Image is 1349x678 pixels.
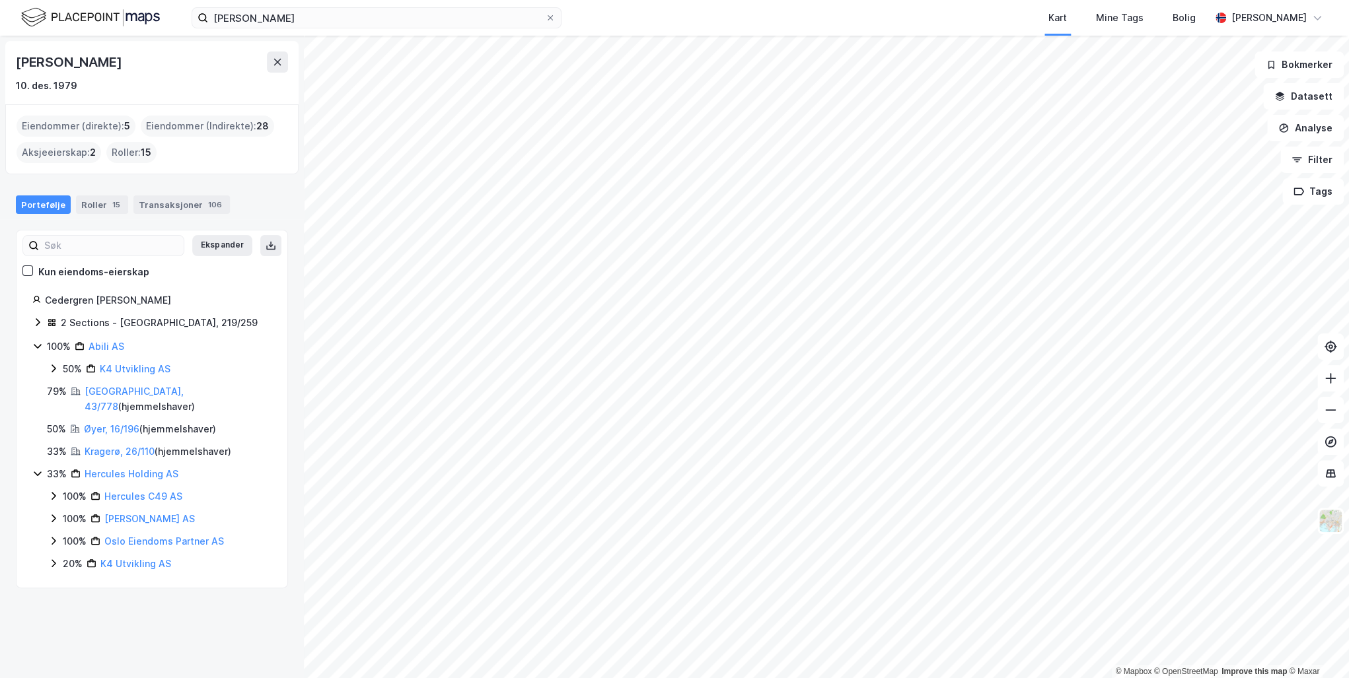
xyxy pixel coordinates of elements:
input: Søk [39,236,184,255]
div: Transaksjoner [133,195,230,214]
div: Roller : [106,142,157,163]
a: Hercules Holding AS [85,468,178,479]
div: [PERSON_NAME] [16,51,124,73]
button: Ekspander [192,235,252,256]
div: Eiendommer (direkte) : [17,116,135,137]
a: K4 Utvikling AS [100,558,171,569]
a: [GEOGRAPHIC_DATA], 43/778 [85,386,184,413]
div: Portefølje [16,195,71,214]
div: Kart [1048,10,1067,26]
a: Hercules C49 AS [104,491,182,502]
div: 79% [47,384,67,399]
div: 15 [110,198,123,211]
a: Oslo Eiendoms Partner AS [104,535,224,547]
div: 100% [63,533,87,549]
div: 50% [63,361,82,377]
span: 15 [141,145,151,160]
a: K4 Utvikling AS [100,363,170,374]
div: ( hjemmelshaver ) [85,384,272,415]
input: Søk på adresse, matrikkel, gårdeiere, leietakere eller personer [208,8,545,28]
div: 33% [47,466,67,482]
span: 5 [124,118,130,134]
div: 100% [63,511,87,527]
div: Kontrollprogram for chat [1283,615,1349,678]
div: Kun eiendoms-eierskap [38,264,149,280]
a: Kragerø, 26/110 [85,446,155,457]
a: Øyer, 16/196 [84,423,139,434]
button: Tags [1282,178,1344,205]
span: 28 [256,118,269,134]
a: Improve this map [1221,667,1287,676]
button: Analyse [1267,115,1344,141]
div: ( hjemmelshaver ) [84,421,216,437]
div: 50% [47,421,66,437]
div: Bolig [1173,10,1196,26]
div: Aksjeeierskap : [17,142,101,163]
button: Datasett [1263,83,1344,110]
div: 100% [63,489,87,504]
img: logo.f888ab2527a4732fd821a326f86c7f29.svg [21,6,160,29]
a: [PERSON_NAME] AS [104,513,195,524]
a: Mapbox [1115,667,1151,676]
button: Bokmerker [1255,51,1344,78]
div: 106 [205,198,225,211]
div: Cedergren [PERSON_NAME] [45,292,272,308]
div: 2 Sections - [GEOGRAPHIC_DATA], 219/259 [61,315,258,331]
div: [PERSON_NAME] [1231,10,1307,26]
div: 100% [47,339,71,355]
a: Abili AS [89,341,124,352]
a: OpenStreetMap [1154,667,1218,676]
div: 10. des. 1979 [16,78,77,94]
img: Z [1318,508,1343,533]
div: Roller [76,195,128,214]
div: 20% [63,556,83,572]
div: 33% [47,444,67,459]
span: 2 [90,145,96,160]
button: Filter [1280,147,1344,173]
div: ( hjemmelshaver ) [85,444,231,459]
div: Mine Tags [1096,10,1144,26]
div: Eiendommer (Indirekte) : [141,116,274,137]
iframe: Chat Widget [1283,615,1349,678]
